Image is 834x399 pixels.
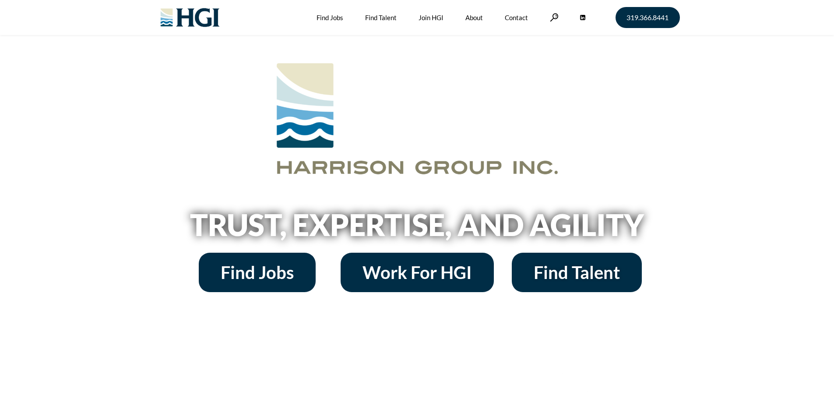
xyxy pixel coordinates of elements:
[362,264,472,281] span: Work For HGI
[616,7,680,28] a: 319.366.8441
[626,14,669,21] span: 319.366.8441
[550,13,559,21] a: Search
[512,253,642,292] a: Find Talent
[341,253,494,292] a: Work For HGI
[221,264,294,281] span: Find Jobs
[534,264,620,281] span: Find Talent
[199,253,316,292] a: Find Jobs
[168,210,667,240] h2: Trust, Expertise, and Agility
